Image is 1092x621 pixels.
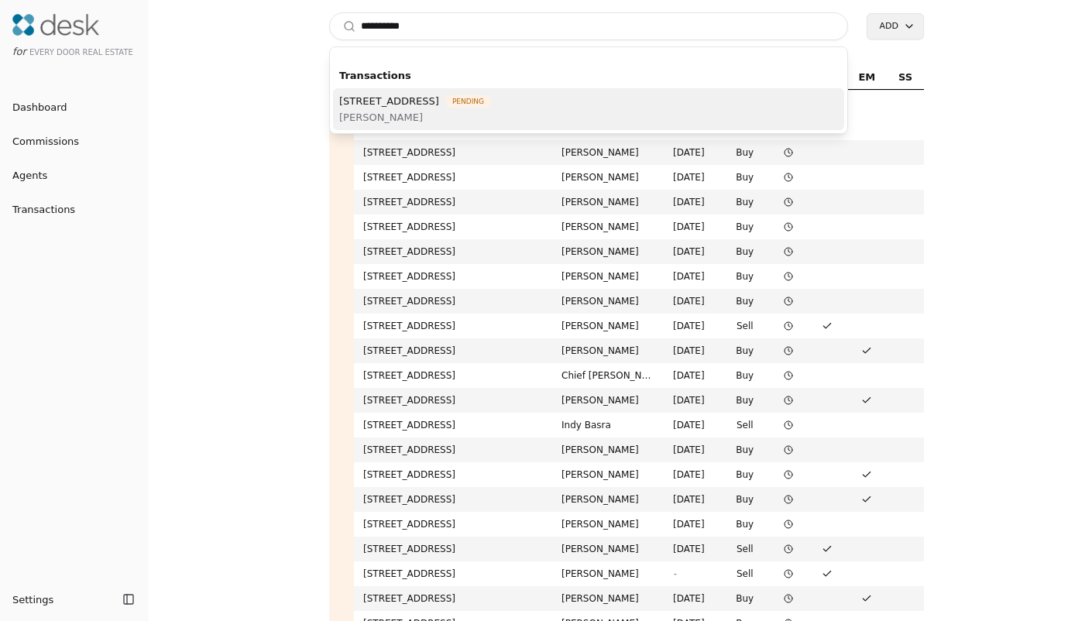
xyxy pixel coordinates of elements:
[664,388,720,413] td: [DATE]
[354,289,552,314] td: [STREET_ADDRESS]
[354,512,552,537] td: [STREET_ADDRESS]
[12,592,53,608] span: Settings
[552,413,664,437] td: Indy Basra
[552,140,664,165] td: [PERSON_NAME]
[664,512,720,537] td: [DATE]
[354,487,552,512] td: [STREET_ADDRESS]
[339,109,491,125] span: [PERSON_NAME]
[354,537,552,561] td: [STREET_ADDRESS]
[552,264,664,289] td: [PERSON_NAME]
[552,165,664,190] td: [PERSON_NAME]
[552,512,664,537] td: [PERSON_NAME]
[354,165,552,190] td: [STREET_ADDRESS]
[664,413,720,437] td: [DATE]
[664,289,720,314] td: [DATE]
[664,462,720,487] td: [DATE]
[354,363,552,388] td: [STREET_ADDRESS]
[552,214,664,239] td: [PERSON_NAME]
[552,487,664,512] td: [PERSON_NAME]
[673,568,676,579] span: -
[664,487,720,512] td: [DATE]
[354,264,552,289] td: [STREET_ADDRESS]
[720,388,769,413] td: Buy
[664,140,720,165] td: [DATE]
[552,338,664,363] td: [PERSON_NAME]
[720,487,769,512] td: Buy
[720,264,769,289] td: Buy
[354,561,552,586] td: [STREET_ADDRESS]
[720,512,769,537] td: Buy
[552,363,664,388] td: Chief [PERSON_NAME]
[552,586,664,611] td: [PERSON_NAME]
[6,587,118,612] button: Settings
[552,462,664,487] td: [PERSON_NAME]
[552,437,664,462] td: [PERSON_NAME]
[720,363,769,388] td: Buy
[339,93,439,109] span: [STREET_ADDRESS]
[720,338,769,363] td: Buy
[552,537,664,561] td: [PERSON_NAME]
[664,437,720,462] td: [DATE]
[720,289,769,314] td: Buy
[552,239,664,264] td: [PERSON_NAME]
[720,437,769,462] td: Buy
[354,140,552,165] td: [STREET_ADDRESS]
[898,69,912,86] span: SS
[720,140,769,165] td: Buy
[354,190,552,214] td: [STREET_ADDRESS]
[720,190,769,214] td: Buy
[664,165,720,190] td: [DATE]
[720,214,769,239] td: Buy
[354,388,552,413] td: [STREET_ADDRESS]
[12,14,99,36] img: Desk
[354,586,552,611] td: [STREET_ADDRESS]
[664,586,720,611] td: [DATE]
[354,338,552,363] td: [STREET_ADDRESS]
[720,561,769,586] td: Sell
[333,63,844,88] div: Transactions
[445,95,491,108] span: Pending
[552,289,664,314] td: [PERSON_NAME]
[552,314,664,338] td: [PERSON_NAME]
[664,214,720,239] td: [DATE]
[664,239,720,264] td: [DATE]
[664,338,720,363] td: [DATE]
[720,239,769,264] td: Buy
[664,264,720,289] td: [DATE]
[720,586,769,611] td: Buy
[720,462,769,487] td: Buy
[867,13,924,39] button: Add
[552,190,664,214] td: [PERSON_NAME]
[664,537,720,561] td: [DATE]
[354,314,552,338] td: [STREET_ADDRESS]
[354,239,552,264] td: [STREET_ADDRESS]
[664,363,720,388] td: [DATE]
[12,46,26,57] span: for
[354,437,552,462] td: [STREET_ADDRESS]
[664,314,720,338] td: [DATE]
[354,214,552,239] td: [STREET_ADDRESS]
[354,462,552,487] td: [STREET_ADDRESS]
[552,561,664,586] td: [PERSON_NAME]
[552,388,664,413] td: [PERSON_NAME]
[858,69,875,86] span: EM
[720,314,769,338] td: Sell
[354,413,552,437] td: [STREET_ADDRESS]
[720,537,769,561] td: Sell
[29,48,133,57] span: Every Door Real Estate
[330,60,847,133] div: Suggestions
[720,165,769,190] td: Buy
[664,190,720,214] td: [DATE]
[720,413,769,437] td: Sell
